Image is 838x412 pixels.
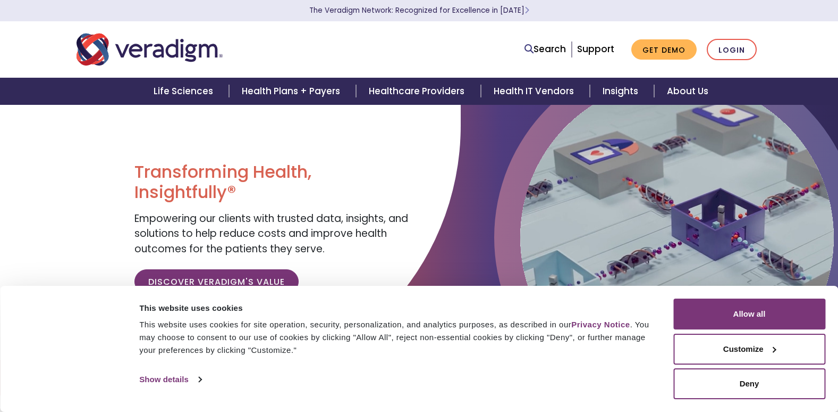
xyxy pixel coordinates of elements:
a: Support [577,43,614,55]
a: Life Sciences [141,78,229,105]
a: Healthcare Providers [356,78,480,105]
a: About Us [654,78,721,105]
button: Deny [673,368,825,399]
a: Discover Veradigm's Value [134,269,299,294]
a: Show details [139,372,201,388]
button: Customize [673,334,825,365]
a: The Veradigm Network: Recognized for Excellence in [DATE]Learn More [309,5,529,15]
a: Get Demo [631,39,697,60]
span: Empowering our clients with trusted data, insights, and solutions to help reduce costs and improv... [134,211,408,256]
a: Insights [590,78,654,105]
button: Allow all [673,299,825,329]
a: Privacy Notice [571,320,630,329]
h1: Transforming Health, Insightfully® [134,162,411,203]
img: Veradigm logo [77,32,223,67]
div: This website uses cookies [139,302,649,315]
span: Learn More [524,5,529,15]
a: Health IT Vendors [481,78,590,105]
a: Login [707,39,757,61]
div: This website uses cookies for site operation, security, personalization, and analytics purposes, ... [139,318,649,357]
a: Health Plans + Payers [229,78,356,105]
a: Search [524,42,566,56]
